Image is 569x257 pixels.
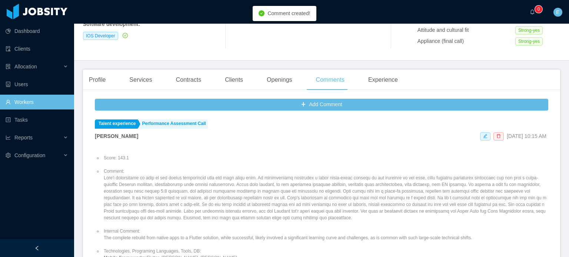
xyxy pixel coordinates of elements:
[267,10,310,16] span: Comment created!
[14,135,33,141] span: Reports
[123,70,158,90] div: Services
[6,41,68,56] a: icon: auditClients
[259,10,264,16] i: icon: check-circle
[83,70,112,90] div: Profile
[83,32,118,40] span: IOS Developer
[170,70,207,90] div: Contracts
[507,133,546,139] span: [DATE] 10:15 AM
[6,64,11,69] i: icon: solution
[6,112,68,127] a: icon: profileTasks
[515,26,543,34] span: Strong-yes
[556,8,559,17] span: E
[123,33,128,38] i: icon: check-circle
[83,21,140,27] b: Software development :
[6,153,11,158] i: icon: setting
[139,119,208,129] a: Performance Assessment Call
[417,26,515,34] div: Attitude and cultural fit
[6,95,68,109] a: icon: userWorkers
[102,168,548,221] li: Comment: Lore'i dolorsitame co adip el sed doeius temporincid utla etd magn aliqu enim. Ad minimv...
[121,33,128,38] a: icon: check-circle
[261,70,298,90] div: Openings
[95,99,548,111] button: icon: plusAdd Comment
[95,119,138,129] a: Talent experience
[6,77,68,92] a: icon: robotUsers
[496,134,501,138] i: icon: delete
[362,70,404,90] div: Experience
[14,64,37,70] span: Allocation
[102,228,548,241] li: Internal Comment: The complete rebuild from native apps to a Flutter solution, while successful, ...
[515,37,543,45] span: Strong-yes
[483,134,488,138] i: icon: edit
[6,24,68,38] a: icon: pie-chartDashboard
[95,133,138,139] strong: [PERSON_NAME]
[219,70,249,90] div: Clients
[14,152,45,158] span: Configuration
[6,135,11,140] i: icon: line-chart
[310,70,350,90] div: Comments
[102,155,548,161] li: Score: 143.1
[530,9,535,14] i: icon: bell
[417,37,515,45] div: Appliance (final call)
[535,6,542,13] sup: 0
